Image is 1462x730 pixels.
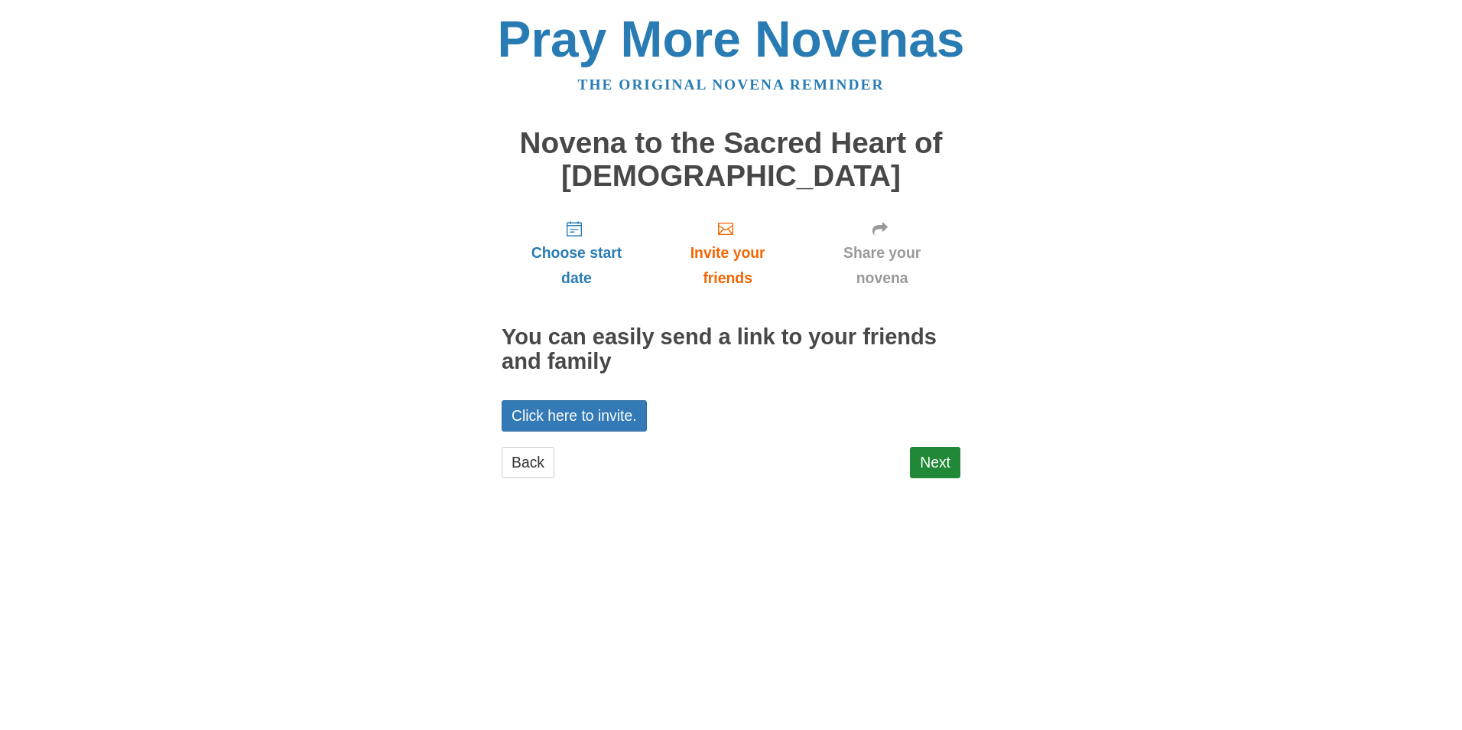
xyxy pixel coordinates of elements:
[502,400,647,432] a: Click here to invite.
[502,447,554,478] a: Back
[819,240,945,291] span: Share your novena
[502,325,960,374] h2: You can easily send a link to your friends and family
[502,207,651,298] a: Choose start date
[910,447,960,478] a: Next
[804,207,960,298] a: Share your novena
[502,127,960,192] h1: Novena to the Sacred Heart of [DEMOGRAPHIC_DATA]
[578,77,885,93] a: The original novena reminder
[667,240,788,291] span: Invite your friends
[651,207,804,298] a: Invite your friends
[517,240,636,291] span: Choose start date
[498,11,965,67] a: Pray More Novenas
